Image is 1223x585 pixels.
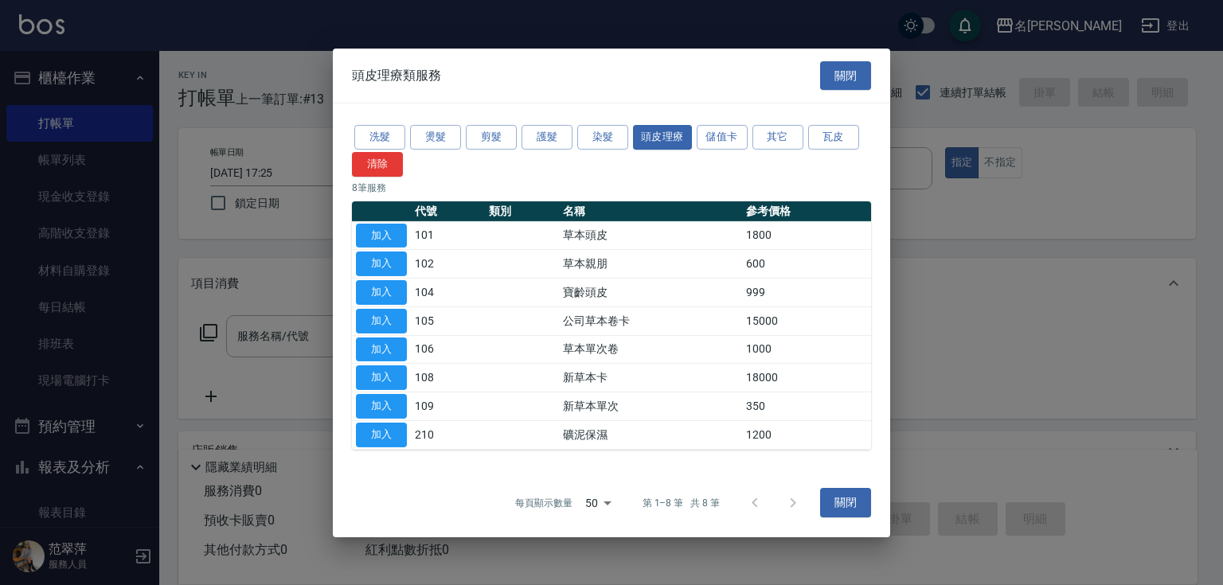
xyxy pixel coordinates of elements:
button: 關閉 [820,488,871,517]
button: 剪髮 [466,125,517,150]
td: 新草本卡 [559,364,742,392]
td: 15000 [742,306,871,335]
span: 頭皮理療類服務 [352,68,441,84]
button: 加入 [356,337,407,361]
td: 600 [742,250,871,279]
th: 代號 [411,201,485,221]
button: 燙髮 [410,125,461,150]
th: 名稱 [559,201,742,221]
button: 加入 [356,280,407,305]
button: 加入 [356,365,407,390]
button: 儲值卡 [697,125,748,150]
td: 寶齡頭皮 [559,278,742,306]
td: 102 [411,250,485,279]
button: 頭皮理療 [633,125,692,150]
td: 104 [411,278,485,306]
button: 加入 [356,394,407,419]
button: 染髮 [577,125,628,150]
th: 參考價格 [742,201,871,221]
td: 101 [411,221,485,250]
td: 礦泥保濕 [559,420,742,449]
td: 1800 [742,221,871,250]
button: 清除 [352,152,403,177]
td: 公司草本卷卡 [559,306,742,335]
button: 洗髮 [354,125,405,150]
td: 18000 [742,364,871,392]
td: 210 [411,420,485,449]
td: 草本親朋 [559,250,742,279]
p: 第 1–8 筆 共 8 筆 [643,496,720,510]
td: 新草本單次 [559,392,742,420]
button: 護髮 [522,125,572,150]
td: 350 [742,392,871,420]
button: 加入 [356,423,407,447]
button: 關閉 [820,60,871,90]
button: 其它 [752,125,803,150]
td: 109 [411,392,485,420]
div: 50 [579,481,617,524]
td: 草本頭皮 [559,221,742,250]
button: 加入 [356,309,407,333]
td: 1000 [742,335,871,364]
td: 105 [411,306,485,335]
button: 加入 [356,223,407,248]
td: 106 [411,335,485,364]
button: 瓦皮 [808,125,859,150]
th: 類別 [485,201,559,221]
td: 草本單次卷 [559,335,742,364]
td: 108 [411,364,485,392]
p: 每頁顯示數量 [515,496,572,510]
p: 8 筆服務 [352,180,871,194]
td: 999 [742,278,871,306]
button: 加入 [356,252,407,276]
td: 1200 [742,420,871,449]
